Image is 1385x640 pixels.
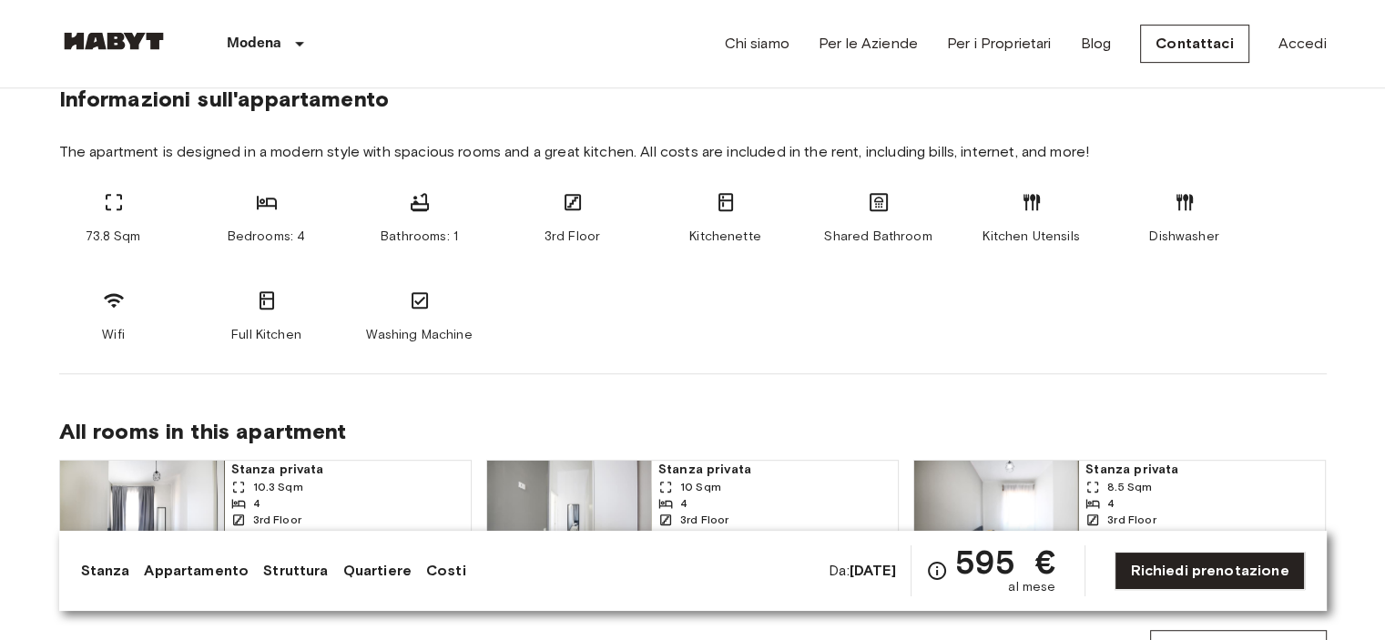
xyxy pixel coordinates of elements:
span: Dishwasher [1149,228,1219,246]
span: 3rd Floor [545,228,600,246]
span: Washing Machine [366,326,472,344]
span: 595 € [955,545,1056,578]
span: 4 [253,495,260,512]
a: Marketing picture of unit IT-22-001-019-01HPrevious imagePrevious imageStanza privata10 Sqm43rd F... [486,460,899,571]
span: The apartment is designed in a modern style with spacious rooms and a great kitchen. All costs ar... [59,142,1327,162]
span: 10.3 Sqm [253,479,303,495]
a: Per i Proprietari [947,33,1052,55]
span: Da: [829,561,895,581]
a: Accedi [1278,33,1327,55]
span: Kitchen Utensils [983,228,1079,246]
img: Marketing picture of unit IT-22-001-019-01H [487,461,651,570]
span: Stanza privata [231,461,463,479]
span: Shared Bathroom [824,228,932,246]
span: 4 [1107,495,1115,512]
img: Marketing picture of unit IT-22-001-019-04H [60,461,224,570]
a: Per le Aziende [819,33,918,55]
span: 73.8 Sqm [86,228,140,246]
span: Bathrooms: 1 [381,228,458,246]
svg: Verifica i dettagli delle spese nella sezione 'Riassunto dei Costi'. Si prega di notare che gli s... [926,560,948,582]
a: Struttura [263,560,328,582]
b: [DATE] [850,562,896,579]
span: 8.5 Sqm [1107,479,1152,495]
img: Habyt [59,32,168,50]
span: Stanza privata [658,461,891,479]
a: Quartiere [343,560,412,582]
p: Modena [227,33,282,55]
span: Informazioni sull'appartamento [59,86,390,113]
a: Marketing picture of unit IT-22-001-019-04HPrevious imagePrevious imageStanza privata10.3 Sqm43rd... [59,460,472,571]
span: al mese [1008,578,1055,596]
span: 3rd Floor [1107,512,1156,528]
span: Wifi [102,326,125,344]
span: Bedrooms: 4 [228,228,306,246]
a: Costi [426,560,466,582]
span: Kitchenette [689,228,761,246]
span: 10 Sqm [680,479,721,495]
a: Stanza [81,560,130,582]
a: Chi siamo [724,33,789,55]
a: Marketing picture of unit IT-22-001-019-02HPrevious imagePrevious imageStanza privata8.5 Sqm43rd ... [913,460,1326,571]
a: Appartamento [144,560,249,582]
img: Marketing picture of unit IT-22-001-019-02H [914,461,1078,570]
a: Blog [1080,33,1111,55]
span: 3rd Floor [680,512,728,528]
a: Contattaci [1140,25,1249,63]
span: 3rd Floor [253,512,301,528]
span: All rooms in this apartment [59,418,1327,445]
a: Richiedi prenotazione [1115,552,1304,590]
span: 4 [680,495,687,512]
span: Stanza privata [1085,461,1318,479]
span: Full Kitchen [231,326,301,344]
